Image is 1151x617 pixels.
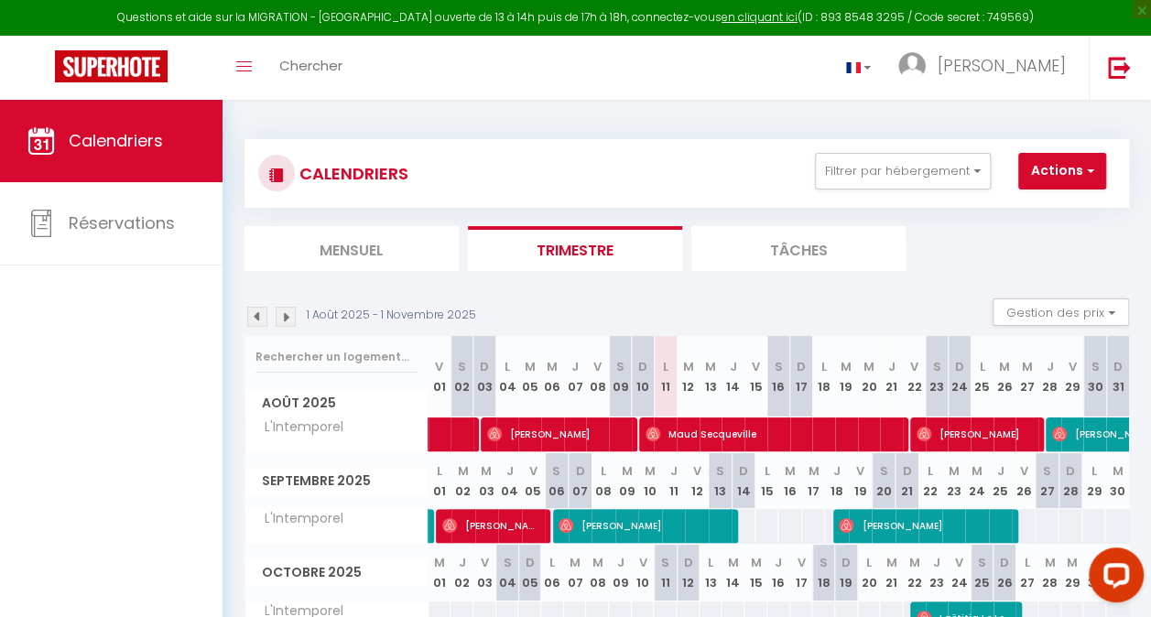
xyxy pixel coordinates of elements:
abbr: L [1025,554,1030,571]
h3: CALENDRIERS [295,153,408,194]
span: Maud Secqueville [646,417,895,451]
abbr: M [621,462,632,480]
abbr: D [903,462,912,480]
img: logout [1108,56,1131,79]
abbr: M [434,554,445,571]
th: 22 [918,453,942,509]
th: 12 [677,545,700,601]
abbr: L [866,554,872,571]
abbr: L [437,462,442,480]
th: 30 [1083,336,1106,417]
iframe: LiveChat chat widget [1074,540,1151,617]
abbr: V [955,554,963,571]
th: 22 [903,545,926,601]
th: 19 [835,545,858,601]
span: [PERSON_NAME] [839,508,1000,543]
th: 08 [586,545,609,601]
th: 10 [632,545,655,601]
abbr: M [645,462,656,480]
abbr: M [1022,358,1033,375]
abbr: V [1020,462,1028,480]
th: 13 [709,453,733,509]
th: 01 [429,545,451,601]
abbr: J [997,462,1004,480]
abbr: M [999,358,1010,375]
abbr: M [592,554,603,571]
abbr: L [505,358,510,375]
abbr: S [458,358,466,375]
th: 19 [849,453,873,509]
abbr: J [833,462,841,480]
span: Octobre 2025 [245,559,428,586]
th: 25 [989,453,1013,509]
abbr: M [705,358,716,375]
th: 14 [722,336,744,417]
th: 15 [744,545,767,601]
img: Super Booking [55,50,168,82]
button: Filtrer par hébergement [815,153,991,189]
th: 20 [858,336,881,417]
abbr: J [459,554,466,571]
li: Mensuel [244,226,459,271]
a: en cliquant ici [722,9,798,25]
th: 06 [541,336,564,417]
abbr: M [750,554,761,571]
th: 26 [1012,453,1036,509]
abbr: M [863,358,874,375]
th: 28 [1038,336,1061,417]
abbr: S [978,554,986,571]
abbr: S [716,462,724,480]
abbr: D [526,554,535,571]
th: 24 [948,336,971,417]
th: 23 [926,336,949,417]
abbr: L [1091,462,1097,480]
abbr: L [979,358,984,375]
th: 29 [1061,545,1084,601]
th: 10 [632,336,655,417]
th: 02 [451,545,473,601]
span: [PERSON_NAME] [938,54,1066,77]
th: 03 [475,453,499,509]
th: 18 [812,336,835,417]
th: 09 [609,545,632,601]
abbr: L [708,554,713,571]
abbr: S [503,554,511,571]
th: 13 [700,545,722,601]
span: Août 2025 [245,390,428,417]
th: 28 [1038,545,1061,601]
p: 1 Août 2025 - 1 Novembre 2025 [307,307,476,324]
abbr: V [529,462,537,480]
th: 18 [825,453,849,509]
abbr: L [549,554,555,571]
abbr: L [764,462,769,480]
abbr: V [639,554,647,571]
th: 27 [1015,336,1038,417]
th: 16 [767,545,790,601]
abbr: M [1112,462,1123,480]
abbr: V [435,358,443,375]
abbr: S [880,462,888,480]
th: 09 [615,453,639,509]
th: 27 [1015,545,1038,601]
th: 16 [778,453,802,509]
th: 11 [662,453,686,509]
th: 07 [564,545,587,601]
th: 01 [429,336,451,417]
span: [PERSON_NAME] [487,417,626,451]
th: 14 [732,453,755,509]
abbr: S [820,554,828,571]
abbr: J [775,554,782,571]
th: 29 [1061,336,1084,417]
abbr: J [571,358,579,375]
th: 23 [942,453,966,509]
th: 23 [926,545,949,601]
th: 09 [609,336,632,417]
abbr: M [481,462,492,480]
th: 07 [569,453,592,509]
th: 05 [522,453,546,509]
abbr: S [932,358,940,375]
abbr: J [1046,358,1053,375]
abbr: S [1043,462,1051,480]
th: 21 [896,453,919,509]
abbr: L [821,358,827,375]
